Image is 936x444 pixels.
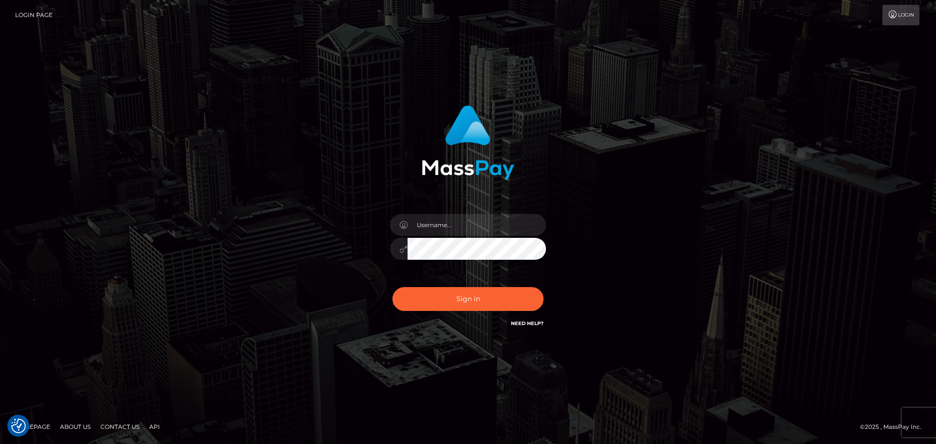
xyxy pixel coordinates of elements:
[860,422,929,432] div: © 2025 , MassPay Inc.
[882,5,919,25] a: Login
[11,419,26,433] img: Revisit consent button
[11,419,26,433] button: Consent Preferences
[56,419,95,434] a: About Us
[145,419,164,434] a: API
[511,320,544,327] a: Need Help?
[11,419,54,434] a: Homepage
[15,5,53,25] a: Login Page
[97,419,143,434] a: Contact Us
[422,105,514,180] img: MassPay Login
[392,287,544,311] button: Sign in
[408,214,546,236] input: Username...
